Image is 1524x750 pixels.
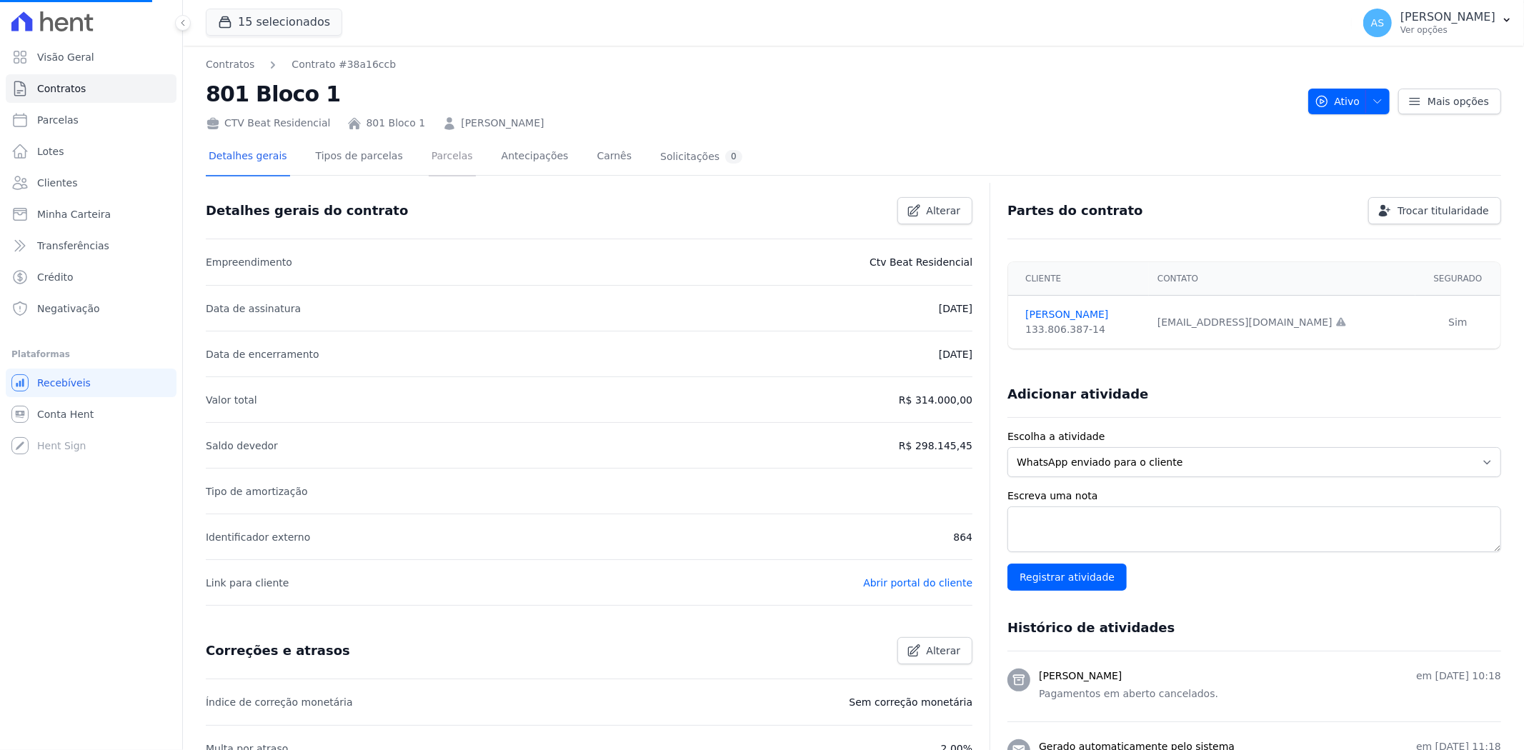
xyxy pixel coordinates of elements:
p: Índice de correção monetária [206,694,353,711]
span: Alterar [927,644,961,658]
a: Recebíveis [6,369,176,397]
a: Solicitações0 [657,139,745,176]
h3: Histórico de atividades [1007,619,1175,636]
h3: Partes do contrato [1007,202,1143,219]
a: Detalhes gerais [206,139,290,176]
p: R$ 314.000,00 [899,391,972,409]
button: Ativo [1308,89,1390,114]
a: 801 Bloco 1 [366,116,425,131]
div: [EMAIL_ADDRESS][DOMAIN_NAME] [1157,315,1407,330]
p: Saldo devedor [206,437,278,454]
a: Mais opções [1398,89,1501,114]
span: Contratos [37,81,86,96]
p: R$ 298.145,45 [899,437,972,454]
a: Contrato #38a16ccb [292,57,396,72]
span: Transferências [37,239,109,253]
span: Negativação [37,301,100,316]
h2: 801 Bloco 1 [206,78,1297,110]
p: [DATE] [939,300,972,317]
nav: Breadcrumb [206,57,1297,72]
h3: Detalhes gerais do contrato [206,202,408,219]
p: Tipo de amortização [206,483,308,500]
a: Contratos [6,74,176,103]
span: Conta Hent [37,407,94,421]
p: [PERSON_NAME] [1400,10,1495,24]
span: Lotes [37,144,64,159]
span: Recebíveis [37,376,91,390]
a: Minha Carteira [6,200,176,229]
span: Alterar [927,204,961,218]
a: Parcelas [6,106,176,134]
p: Sem correção monetária [850,694,973,711]
a: [PERSON_NAME] [1025,307,1140,322]
a: Abrir portal do cliente [863,577,972,589]
a: Visão Geral [6,43,176,71]
p: Link para cliente [206,574,289,591]
p: Valor total [206,391,257,409]
p: Pagamentos em aberto cancelados. [1039,686,1501,701]
a: Negativação [6,294,176,323]
p: Identificador externo [206,529,310,546]
nav: Breadcrumb [206,57,396,72]
a: Transferências [6,231,176,260]
p: Ver opções [1400,24,1495,36]
span: AS [1371,18,1384,28]
p: Ctv Beat Residencial [870,254,972,271]
a: [PERSON_NAME] [461,116,544,131]
a: Lotes [6,137,176,166]
th: Segurado [1415,262,1500,296]
label: Escolha a atividade [1007,429,1501,444]
td: Sim [1415,296,1500,349]
a: Crédito [6,263,176,291]
span: Minha Carteira [37,207,111,221]
a: Carnês [594,139,634,176]
a: Conta Hent [6,400,176,429]
a: Parcelas [429,139,476,176]
th: Contato [1149,262,1415,296]
span: Visão Geral [37,50,94,64]
a: Alterar [897,637,973,664]
span: Ativo [1315,89,1360,114]
th: Cliente [1008,262,1149,296]
a: Alterar [897,197,973,224]
div: Plataformas [11,346,171,363]
span: Trocar titularidade [1398,204,1489,218]
h3: Correções e atrasos [206,642,350,659]
span: Parcelas [37,113,79,127]
div: 0 [725,150,742,164]
p: [DATE] [939,346,972,363]
span: Crédito [37,270,74,284]
div: Solicitações [660,150,742,164]
a: Contratos [206,57,254,72]
p: Empreendimento [206,254,292,271]
a: Tipos de parcelas [313,139,406,176]
h3: Adicionar atividade [1007,386,1148,403]
a: Antecipações [499,139,572,176]
a: Trocar titularidade [1368,197,1501,224]
p: em [DATE] 10:18 [1416,669,1501,684]
button: 15 selecionados [206,9,342,36]
input: Registrar atividade [1007,564,1127,591]
p: 864 [953,529,972,546]
p: Data de assinatura [206,300,301,317]
h3: [PERSON_NAME] [1039,669,1122,684]
a: Clientes [6,169,176,197]
div: 133.806.387-14 [1025,322,1140,337]
button: AS [PERSON_NAME] Ver opções [1352,3,1524,43]
div: CTV Beat Residencial [206,116,330,131]
p: Data de encerramento [206,346,319,363]
span: Mais opções [1428,94,1489,109]
span: Clientes [37,176,77,190]
label: Escreva uma nota [1007,489,1501,504]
